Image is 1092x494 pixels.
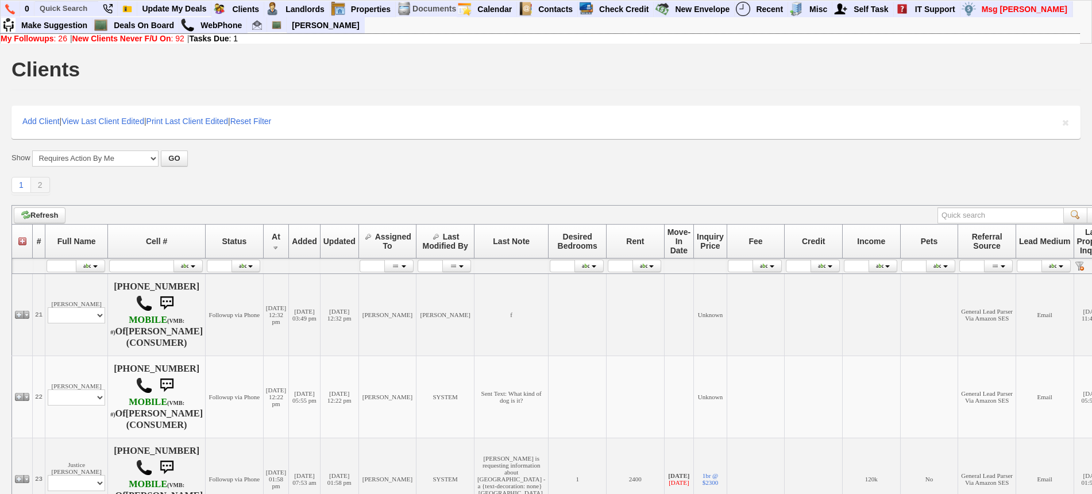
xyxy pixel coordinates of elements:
[910,2,960,17] a: IT Support
[20,1,34,16] a: 0
[35,1,98,16] input: Quick Search
[1016,356,1074,438] td: Email
[281,2,330,17] a: Landlords
[122,4,132,14] img: Bookmark.png
[289,273,321,356] td: [DATE] 03:49 pm
[263,356,288,438] td: [DATE] 12:22 pm
[161,150,187,167] button: GO
[416,273,474,356] td: [PERSON_NAME]
[558,232,597,250] span: Desired Bedrooms
[375,232,411,250] span: Assigned To
[958,273,1016,356] td: General Lead Parser Via Amazon SES
[72,34,184,43] a: New Clients Never F/U On: 92
[579,2,593,16] img: creditreport.png
[129,397,167,407] font: MOBILE
[397,2,411,16] img: docs.png
[190,34,238,43] a: Tasks Due: 1
[694,273,727,356] td: Unknown
[94,18,108,32] img: chalkboard.png
[33,224,45,258] th: #
[292,237,317,246] span: Added
[331,2,345,16] img: properties.png
[180,18,195,32] img: call.png
[802,237,825,246] span: Credit
[263,273,288,356] td: [DATE] 12:32 pm
[457,2,472,16] img: appt_icon.png
[265,2,280,16] img: landlord.png
[669,479,689,486] font: [DATE]
[749,237,763,246] span: Fee
[110,364,203,430] h4: [PHONE_NUMBER] Of (CONSUMER)
[1,18,16,32] img: su2.jpg
[320,356,358,438] td: [DATE] 12:22 pm
[110,318,184,335] font: (VMB: #)
[751,2,788,17] a: Recent
[146,237,167,246] span: Cell #
[110,397,184,419] b: AT&T Wireless
[109,18,179,33] a: Deals On Board
[834,2,848,16] img: myadd.png
[72,34,171,43] b: New Clients Never F/U On
[595,2,654,17] a: Check Credit
[11,106,1081,139] div: | | |
[626,237,644,246] span: Rent
[805,2,832,17] a: Misc
[668,472,689,479] b: [DATE]
[789,2,804,16] img: officebldg.png
[103,4,113,14] img: phone22.png
[895,2,909,16] img: help2.png
[474,356,548,438] td: Sent Text: What kind of dog is it?
[667,227,690,255] span: Move-In Date
[11,153,30,163] label: Show
[61,117,144,126] a: View Last Client Edited
[45,356,108,438] td: [PERSON_NAME]
[412,1,457,17] td: Documents
[155,292,178,315] img: sms.png
[272,232,280,241] span: At
[493,237,530,246] span: Last Note
[670,2,735,17] a: New Envelope
[1019,237,1070,246] span: Lead Medium
[358,273,416,356] td: [PERSON_NAME]
[416,356,474,438] td: SYSTEM
[11,177,31,193] a: 1
[474,273,548,356] td: f
[155,374,178,397] img: sms.png
[190,34,229,43] b: Tasks Due
[129,479,167,489] font: MOBILE
[289,356,321,438] td: [DATE] 05:55 pm
[346,2,396,17] a: Properties
[518,2,533,16] img: contact.png
[126,326,203,337] b: [PERSON_NAME]
[972,232,1002,250] span: Referral Source
[57,237,96,246] span: Full Name
[227,2,264,17] a: Clients
[31,177,50,193] a: 2
[33,273,45,356] td: 21
[110,281,203,348] h4: [PHONE_NUMBER] Of (CONSUMER)
[857,237,885,246] span: Income
[230,117,272,126] a: Reset Filter
[136,295,153,312] img: call.png
[146,117,228,126] a: Print Last Client Edited
[1,34,54,43] b: My Followups
[958,356,1016,438] td: General Lead Parser Via Amazon SES
[11,59,80,80] h1: Clients
[45,273,108,356] td: [PERSON_NAME]
[33,356,45,438] td: 22
[136,377,153,394] img: call.png
[1,34,67,43] a: My Followups: 26
[320,273,358,356] td: [DATE] 12:32 pm
[110,400,184,418] font: (VMB: #)
[137,1,211,16] a: Update My Deals
[272,20,281,30] img: chalkboard.png
[212,2,226,16] img: clients.png
[849,2,893,17] a: Self Task
[694,356,727,438] td: Unknown
[206,273,264,356] td: Followup via Phone
[736,2,750,16] img: recent.png
[655,2,669,16] img: gmoney.png
[14,207,65,223] a: Refresh
[110,315,184,337] b: T-Mobile USA, Inc.
[206,356,264,438] td: Followup via Phone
